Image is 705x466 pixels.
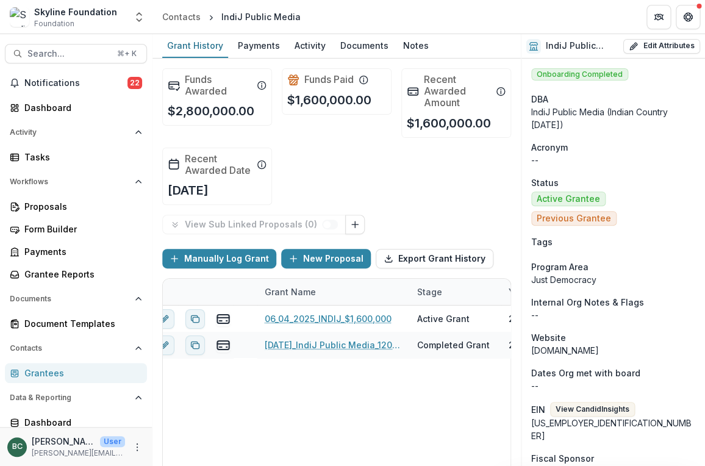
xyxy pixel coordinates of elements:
[34,5,117,18] div: Skyline Foundation
[5,196,147,217] a: Proposals
[546,41,618,51] h2: IndiJ Public Media
[265,312,392,325] a: 06_04_2025_INDIJ_$1,600,000
[162,10,201,23] div: Contacts
[407,114,491,132] p: $1,600,000.00
[157,8,306,26] nav: breadcrumb
[5,339,147,358] button: Open Contacts
[410,285,449,298] div: Stage
[32,435,95,448] p: [PERSON_NAME]
[5,219,147,239] a: Form Builder
[10,128,130,137] span: Activity
[676,5,700,29] button: Get Help
[531,296,644,309] span: Internal Org Notes & Flags
[5,289,147,309] button: Open Documents
[5,73,147,93] button: Notifications22
[127,77,142,89] span: 22
[531,176,559,189] span: Status
[12,443,23,451] div: Bettina Chang
[501,279,593,305] div: Year approved
[10,393,130,402] span: Data & Reporting
[162,215,346,234] button: View Sub Linked Proposals (0)
[531,309,695,321] p: --
[531,417,695,442] div: [US_EMPLOYER_IDENTIFICATION_NUMBER]
[537,213,611,224] span: Previous Grantee
[531,260,589,273] span: Program Area
[115,47,139,60] div: ⌘ + K
[221,10,301,23] div: IndiJ Public Media
[398,34,434,58] a: Notes
[155,335,174,354] button: edit
[24,367,137,379] div: Grantees
[531,345,599,356] a: [DOMAIN_NAME]
[130,440,145,454] button: More
[531,141,568,154] span: Acronym
[550,402,635,417] button: View CandidInsights
[10,177,130,186] span: Workflows
[162,249,276,268] button: Manually Log Grant
[5,172,147,192] button: Open Workflows
[410,279,501,305] div: Stage
[531,93,548,106] span: DBA
[185,153,252,176] h2: Recent Awarded Date
[24,268,137,281] div: Grantee Reports
[155,309,174,328] button: edit
[509,312,530,325] div: 2025
[531,273,695,286] p: Just Democracy
[24,200,137,213] div: Proposals
[417,312,470,325] div: Active Grant
[531,106,695,131] div: IndiJ Public Media (Indian Country [DATE])
[509,339,531,351] div: 2022
[27,49,110,59] span: Search...
[185,309,205,328] button: Duplicate proposal
[216,311,231,326] button: view-payments
[168,181,209,199] p: [DATE]
[398,37,434,54] div: Notes
[5,147,147,167] a: Tasks
[10,295,130,303] span: Documents
[531,331,566,344] span: Website
[290,37,331,54] div: Activity
[417,339,490,351] div: Completed Grant
[5,123,147,142] button: Open Activity
[24,317,137,330] div: Document Templates
[376,249,493,268] button: Export Grant History
[24,78,127,88] span: Notifications
[531,68,628,81] span: Onboarding Completed
[185,335,205,354] button: Duplicate proposal
[5,412,147,432] a: Dashboard
[501,285,579,298] div: Year approved
[5,44,147,63] button: Search...
[24,101,137,114] div: Dashboard
[162,37,228,54] div: Grant History
[34,18,74,29] span: Foundation
[168,102,254,120] p: $2,800,000.00
[32,448,125,459] p: [PERSON_NAME][EMAIL_ADDRESS][DOMAIN_NAME]
[304,74,354,85] h2: Funds Paid
[5,242,147,262] a: Payments
[335,37,393,54] div: Documents
[265,339,403,351] a: [DATE]_IndiJ Public Media_1200000
[131,5,148,29] button: Open entity switcher
[257,279,410,305] div: Grant Name
[5,264,147,284] a: Grantee Reports
[10,7,29,27] img: Skyline Foundation
[5,363,147,383] a: Grantees
[157,8,206,26] a: Contacts
[233,37,285,54] div: Payments
[5,388,147,407] button: Open Data & Reporting
[531,367,640,379] span: Dates Org met with board
[531,235,553,248] span: Tags
[531,452,594,465] span: Fiscal Sponsor
[281,249,371,268] button: New Proposal
[5,98,147,118] a: Dashboard
[646,5,671,29] button: Partners
[335,34,393,58] a: Documents
[531,154,695,167] p: --
[290,34,331,58] a: Activity
[287,91,371,109] p: $1,600,000.00
[623,39,700,54] button: Edit Attributes
[24,416,137,429] div: Dashboard
[257,285,323,298] div: Grant Name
